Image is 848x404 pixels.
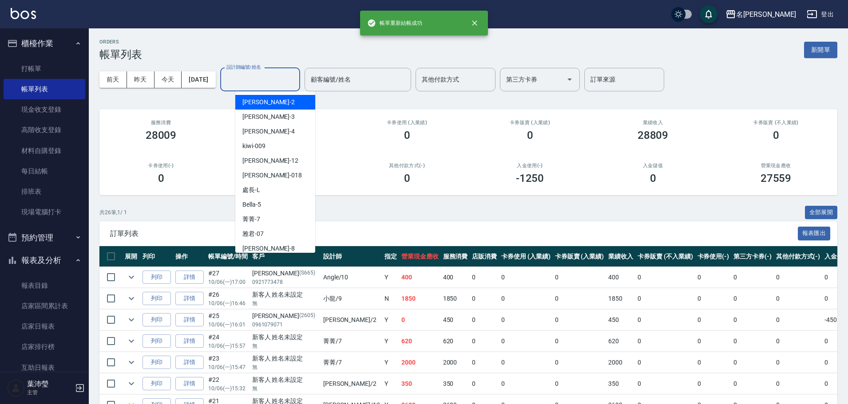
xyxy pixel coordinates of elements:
button: 列印 [143,377,171,391]
h3: -1250 [516,172,544,184]
td: #25 [206,310,250,330]
td: [PERSON_NAME] /2 [321,310,382,330]
th: 設計師 [321,246,382,267]
a: 現金收支登錄 [4,99,85,120]
td: 620 [399,331,441,352]
h3: 27559 [761,172,792,184]
a: 詳情 [175,377,204,391]
h2: 卡券使用 (入業績) [356,120,458,126]
td: 350 [399,373,441,394]
td: Y [382,267,399,288]
td: 350 [606,373,635,394]
td: 0 [774,288,823,309]
td: 0 [774,310,823,330]
span: 處長 -L [242,185,260,195]
td: 450 [441,310,470,330]
td: 小龍 /9 [321,288,382,309]
button: 全部展開 [805,206,838,220]
td: 0 [553,267,606,288]
h3: 服務消費 [110,120,212,126]
h3: 0 [404,172,410,184]
button: close [465,13,484,33]
td: Y [382,352,399,373]
p: 10/06 (一) 15:32 [208,384,248,392]
button: 今天 [155,71,182,88]
td: 0 [774,331,823,352]
button: [DATE] [182,71,215,88]
h2: 營業現金應收 [725,163,827,169]
a: 店家日報表 [4,316,85,337]
td: 0 [635,352,695,373]
div: 新客人 姓名未設定 [252,290,319,299]
td: 0 [731,331,774,352]
p: (2605) [299,311,315,321]
th: 店販消費 [470,246,499,267]
td: 0 [695,310,732,330]
p: 0921773478 [252,278,319,286]
h2: 入金使用(-) [479,163,581,169]
td: 0 [499,310,553,330]
a: 打帳單 [4,59,85,79]
th: 指定 [382,246,399,267]
td: Y [382,331,399,352]
td: 0 [731,288,774,309]
td: 菁菁 /7 [321,352,382,373]
button: 預約管理 [4,226,85,249]
td: 0 [499,373,553,394]
span: 訂單列表 [110,229,798,238]
button: expand row [125,334,138,348]
p: 無 [252,384,319,392]
button: 報表匯出 [798,227,831,240]
img: Logo [11,8,36,19]
td: 0 [499,331,553,352]
td: 0 [399,310,441,330]
td: [PERSON_NAME] /2 [321,373,382,394]
td: 2000 [606,352,635,373]
p: 無 [252,342,319,350]
p: 0961079071 [252,321,319,329]
p: 10/06 (一) 16:01 [208,321,248,329]
span: 帳單重新結帳成功 [367,19,422,27]
td: 620 [606,331,635,352]
p: 10/06 (一) 15:47 [208,363,248,371]
a: 詳情 [175,292,204,306]
p: 無 [252,299,319,307]
span: [PERSON_NAME] -2 [242,98,295,107]
a: 每日結帳 [4,161,85,181]
h3: 帳單列表 [99,48,142,61]
td: 0 [553,310,606,330]
h3: 0 [158,172,164,184]
th: 其他付款方式(-) [774,246,823,267]
p: 無 [252,363,319,371]
h3: 0 [773,129,779,141]
td: 0 [553,331,606,352]
td: #27 [206,267,250,288]
h3: 28809 [638,129,669,141]
div: 新客人 姓名未設定 [252,333,319,342]
button: 櫃檯作業 [4,32,85,55]
h2: 卡券使用(-) [110,163,212,169]
td: 2000 [441,352,470,373]
td: 0 [470,373,499,394]
td: 0 [470,267,499,288]
td: 0 [470,288,499,309]
td: 0 [635,288,695,309]
td: 1850 [399,288,441,309]
button: 登出 [803,6,837,23]
button: 列印 [143,313,171,327]
td: 0 [499,267,553,288]
td: Angle /10 [321,267,382,288]
td: 2000 [399,352,441,373]
td: 0 [470,331,499,352]
td: 1850 [441,288,470,309]
div: 新客人 姓名未設定 [252,375,319,384]
th: 服務消費 [441,246,470,267]
span: 菁菁 -7 [242,215,260,224]
th: 第三方卡券(-) [731,246,774,267]
td: 0 [499,288,553,309]
a: 詳情 [175,271,204,284]
td: 0 [695,331,732,352]
button: 昨天 [127,71,155,88]
td: 菁菁 /7 [321,331,382,352]
td: 0 [731,310,774,330]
